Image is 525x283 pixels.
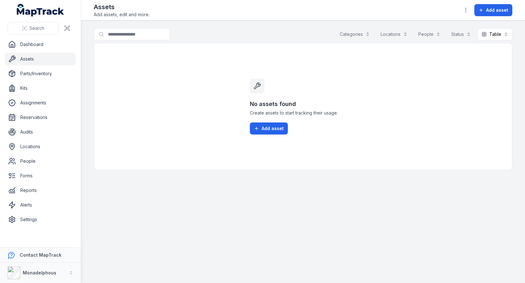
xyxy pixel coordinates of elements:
a: Audits [5,126,76,138]
a: MapTrack [17,4,64,16]
button: Locations [376,28,412,40]
a: Parts/Inventory [5,67,76,80]
h3: No assets found [250,100,356,109]
a: Locations [5,140,76,153]
strong: Monadelphous [23,270,56,275]
span: Add assets, edit and more. [94,11,149,18]
span: Add asset [486,7,508,13]
a: Kits [5,82,76,95]
span: Search [29,25,44,31]
button: Search [8,22,59,34]
h2: Assets [94,3,149,11]
button: People [414,28,445,40]
button: Add asset [250,122,288,135]
a: Alerts [5,199,76,211]
strong: Contact MapTrack [20,252,61,258]
button: Add asset [474,4,512,16]
a: Assignments [5,96,76,109]
a: Reports [5,184,76,197]
a: Dashboard [5,38,76,51]
span: Create assets to start tracking their usage. [250,110,356,116]
a: People [5,155,76,168]
span: Add asset [262,125,284,132]
a: Settings [5,213,76,226]
button: Table [478,28,512,40]
button: Status [447,28,475,40]
a: Assets [5,53,76,65]
button: Categories [336,28,374,40]
a: Forms [5,169,76,182]
a: Reservations [5,111,76,124]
